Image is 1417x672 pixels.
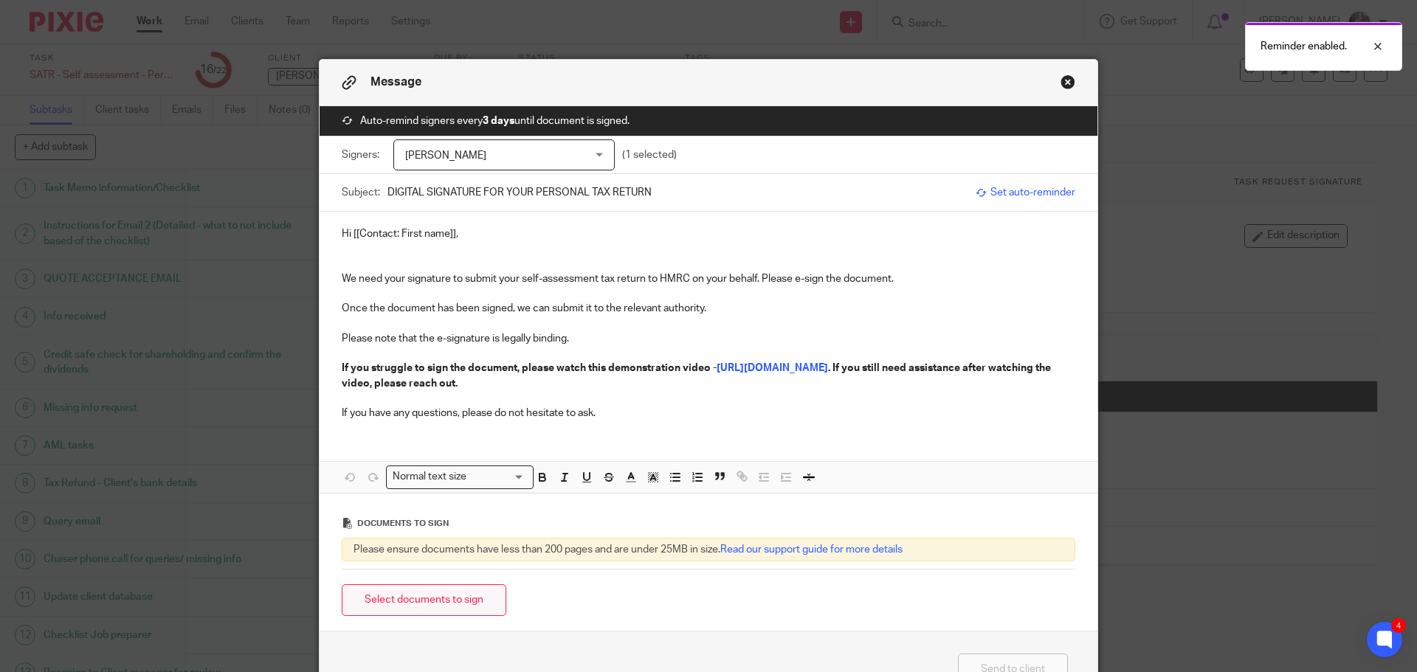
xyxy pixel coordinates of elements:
span: Auto-remind signers every until document is signed. [360,114,630,128]
label: Subject: [342,185,380,200]
span: Set auto-reminder [976,185,1075,200]
p: Reminder enabled. [1261,39,1347,54]
p: Please note that the e-signature is legally binding. [342,331,1075,346]
strong: . If you still need assistance after watching the video, please reach out. [342,363,1053,388]
p: If you have any questions, please do not hesitate to ask. [342,406,1075,420]
span: Normal text size [390,469,470,485]
div: Please ensure documents have less than 200 pages and are under 25MB in size. [342,538,1075,561]
a: Read our support guide for more details [720,544,903,555]
p: Once the document has been signed, we can submit it to the relevant authority. [342,301,1075,316]
button: Select documents to sign [342,584,506,616]
span: [PERSON_NAME] [405,150,486,161]
div: Search for option [386,465,534,488]
div: 4 [1391,618,1406,633]
label: Signers: [342,148,386,162]
span: Documents to sign [357,519,449,527]
p: We need your signature to submit your self-assessment tax return to HMRC on your behalf. Please e... [342,271,1075,286]
p: (1 selected) [622,148,677,162]
p: Hi [[Contact: First name]], [342,226,1075,241]
input: Search for option [472,469,525,485]
a: [URL][DOMAIN_NAME] [717,363,828,373]
strong: 3 days [483,116,514,126]
strong: If you struggle to sign the document, please watch this demonstration video - [342,363,717,373]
